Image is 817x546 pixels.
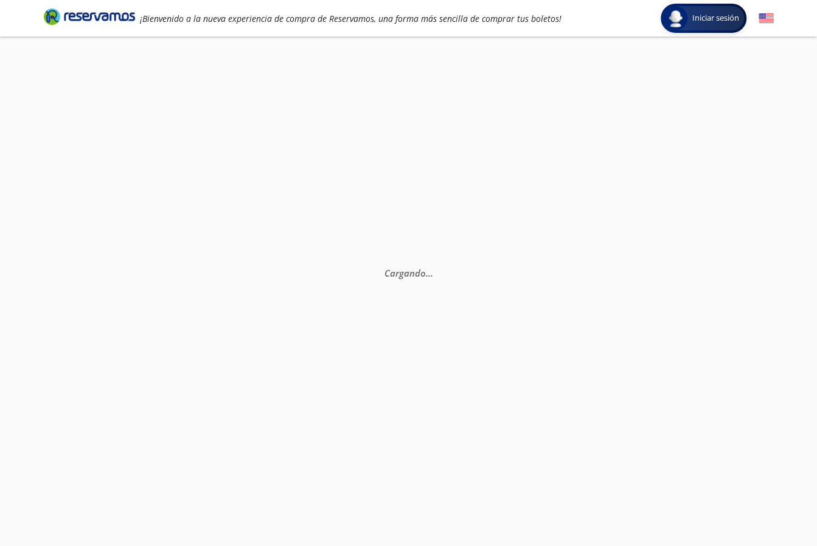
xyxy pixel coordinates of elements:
[428,267,430,279] span: .
[384,267,433,279] em: Cargando
[140,13,561,24] em: ¡Bienvenido a la nueva experiencia de compra de Reservamos, una forma más sencilla de comprar tus...
[425,267,428,279] span: .
[44,7,135,26] i: Brand Logo
[44,7,135,29] a: Brand Logo
[430,267,433,279] span: .
[687,12,744,24] span: Iniciar sesión
[759,11,774,26] button: English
